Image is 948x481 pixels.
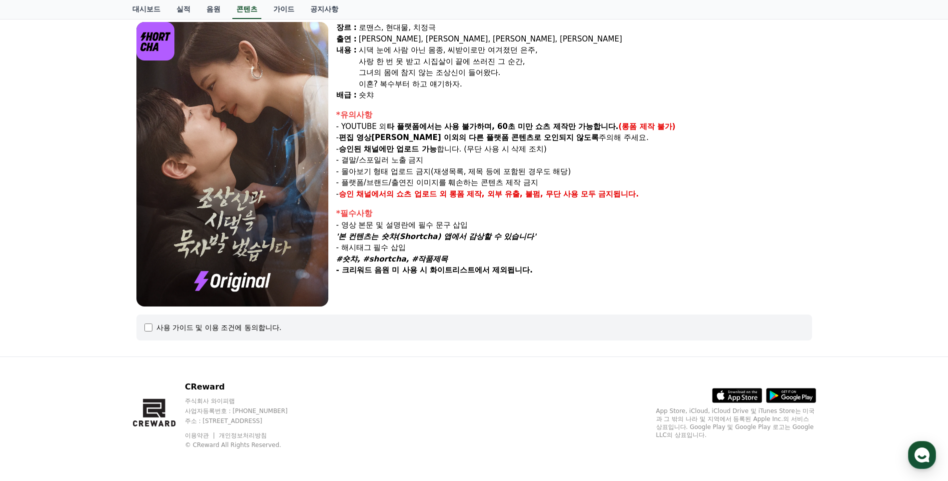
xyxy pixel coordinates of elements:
p: - 몰아보기 형태 업로드 금지(재생목록, 제목 등에 포함된 경우도 해당) [336,166,812,177]
a: 대화 [66,317,129,342]
div: [PERSON_NAME], [PERSON_NAME], [PERSON_NAME], [PERSON_NAME] [359,33,812,45]
div: 이혼? 복수부터 하고 얘기하자. [359,78,812,90]
p: - [336,188,812,200]
strong: - 크리워드 음원 미 사용 시 화이트리스트에서 제외됩니다. [336,265,533,274]
span: 대화 [91,332,103,340]
p: App Store, iCloud, iCloud Drive 및 iTunes Store는 미국과 그 밖의 나라 및 지역에서 등록된 Apple Inc.의 서비스 상표입니다. Goo... [656,407,816,439]
div: 출연 : [336,33,357,45]
p: - 해시태그 필수 삽입 [336,242,812,253]
strong: 편집 영상[PERSON_NAME] 이외의 [339,133,466,142]
p: - YOUTUBE 외 [336,121,812,132]
a: 홈 [3,317,66,342]
img: video [136,22,328,306]
a: 개인정보처리방침 [219,432,267,439]
p: - 결말/스포일러 노출 금지 [336,154,812,166]
p: © CReward All Rights Reserved. [185,441,307,449]
a: 이용약관 [185,432,216,439]
div: 숏챠 [359,89,812,101]
img: logo [136,22,175,60]
div: *유의사항 [336,109,812,121]
strong: 다른 플랫폼 콘텐츠로 오인되지 않도록 [469,133,599,142]
div: 내용 : [336,44,357,89]
div: 장르 : [336,22,357,33]
div: 시댁 눈에 사람 아닌 몸종, 씨받이로만 여겨졌던 은주, [359,44,812,56]
strong: 롱폼 제작, 외부 유출, 불펌, 무단 사용 모두 금지됩니다. [449,189,639,198]
p: 사업자등록번호 : [PHONE_NUMBER] [185,407,307,415]
strong: 승인된 채널에만 업로드 가능 [339,144,437,153]
span: 설정 [154,332,166,340]
div: 그녀의 몸에 참지 않는 조상신이 들어왔다. [359,67,812,78]
div: 사랑 한 번 못 받고 시집살이 끝에 쓰러진 그 순간, [359,56,812,67]
p: - 주의해 주세요. [336,132,812,143]
p: - 플랫폼/브랜드/출연진 이미지를 훼손하는 콘텐츠 제작 금지 [336,177,812,188]
span: 홈 [31,332,37,340]
div: *필수사항 [336,207,812,219]
em: '본 컨텐츠는 숏챠(Shortcha) 앱에서 감상할 수 있습니다' [336,232,536,241]
strong: 승인 채널에서의 쇼츠 업로드 외 [339,189,447,198]
p: 주식회사 와이피랩 [185,397,307,405]
a: 설정 [129,317,192,342]
em: #숏챠, #shortcha, #작품제목 [336,254,448,263]
div: 사용 가이드 및 이용 조건에 동의합니다. [156,322,282,332]
p: - 합니다. (무단 사용 시 삭제 조치) [336,143,812,155]
p: CReward [185,381,307,393]
p: 주소 : [STREET_ADDRESS] [185,417,307,425]
div: 배급 : [336,89,357,101]
p: - 영상 본문 및 설명란에 필수 문구 삽입 [336,219,812,231]
strong: 타 플랫폼에서는 사용 불가하며, 60초 미만 쇼츠 제작만 가능합니다. [387,122,619,131]
div: 로맨스, 현대물, 치정극 [359,22,812,33]
strong: (롱폼 제작 불가) [619,122,676,131]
